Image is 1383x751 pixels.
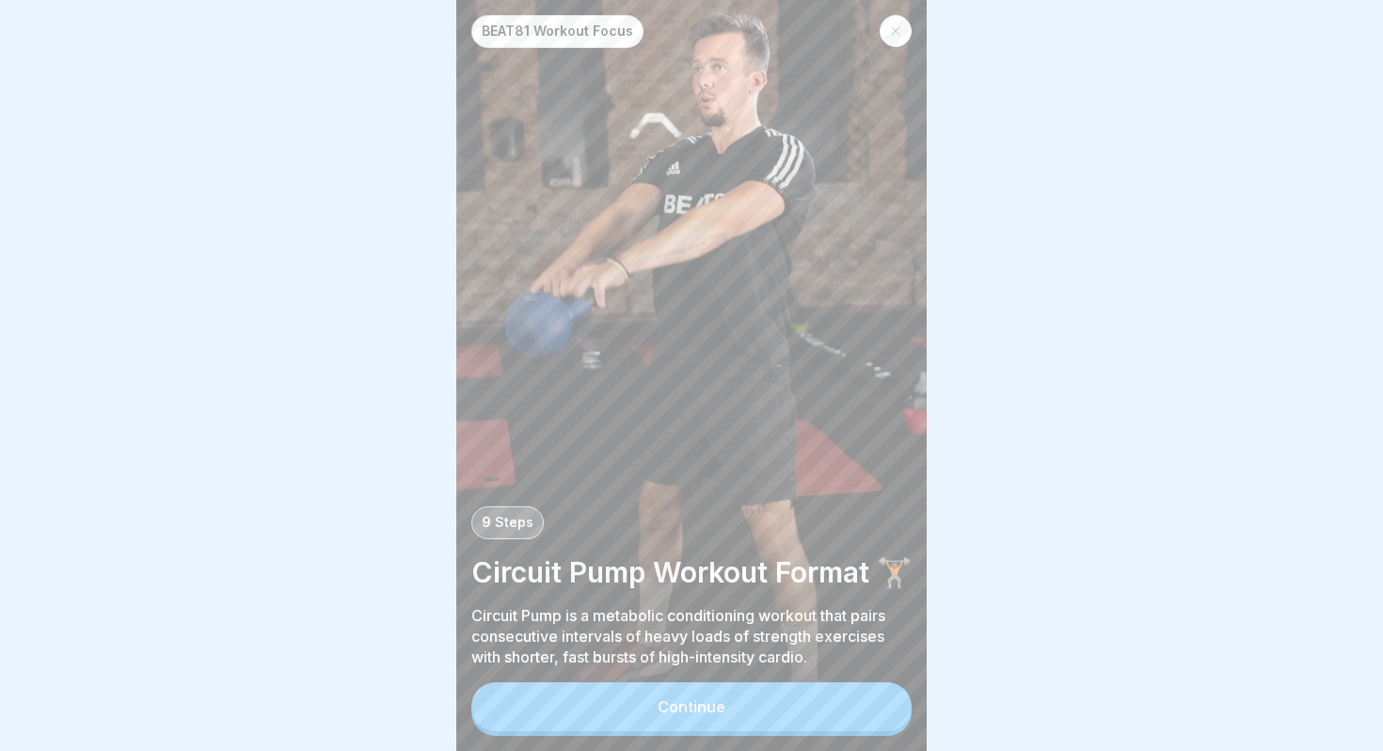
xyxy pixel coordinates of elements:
[471,605,912,667] p: Circuit Pump is a metabolic conditioning workout that pairs consecutive intervals of heavy loads ...
[482,515,533,531] p: 9 Steps
[658,698,725,715] div: Continue
[471,682,912,731] button: Continue
[482,24,633,40] p: BEAT81 Workout Focus
[471,554,912,590] p: Circuit Pump Workout Format 🏋🏾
